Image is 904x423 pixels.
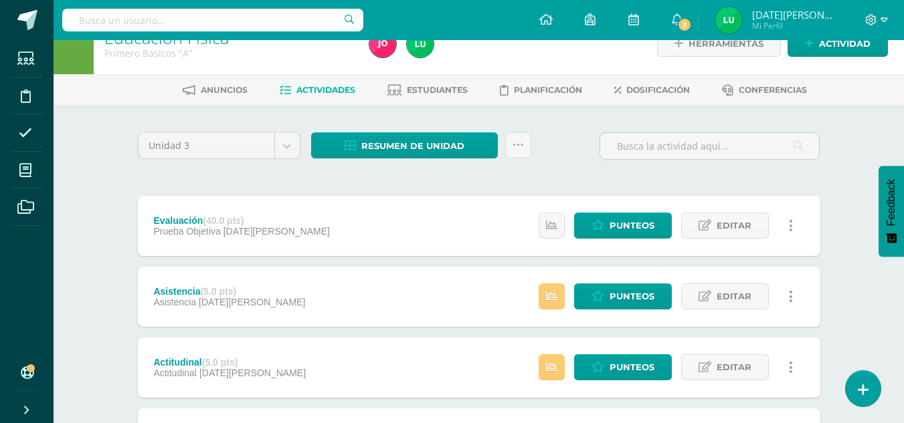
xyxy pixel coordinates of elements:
span: Estudiantes [407,85,468,95]
input: Busca un usuario... [62,9,363,31]
div: Evaluación [153,215,330,226]
span: Resumen de unidad [361,134,464,158]
strong: (5.0 pts) [200,286,236,297]
a: Actividad [788,31,888,57]
span: Editar [717,284,751,309]
span: Editar [717,213,751,238]
span: Prueba Objetiva [153,226,220,237]
a: Anuncios [183,80,248,101]
a: Actividades [280,80,355,101]
span: [DATE][PERSON_NAME] [752,8,832,21]
span: Mi Perfil [752,20,832,31]
a: Estudiantes [387,80,468,101]
div: Asistencia [153,286,305,297]
input: Busca la actividad aquí... [600,133,819,159]
span: Anuncios [201,85,248,95]
span: Conferencias [739,85,807,95]
a: Planificación [500,80,582,101]
a: Conferencias [722,80,807,101]
span: Dosificación [626,85,690,95]
img: 8960283e0a9ce4b4ff33e9216c6cd427.png [715,7,742,33]
span: Feedback [885,179,897,226]
a: Punteos [574,213,672,239]
a: Punteos [574,354,672,380]
span: Herramientas [689,31,763,56]
a: Dosificación [614,80,690,101]
span: Actitudinal [153,368,197,378]
span: Actividades [296,85,355,95]
a: Punteos [574,283,672,309]
span: [DATE][PERSON_NAME] [223,226,330,237]
img: a689aa7ec0f4d9b33e1105774b66cae5.png [369,31,396,57]
a: Resumen de unidad [311,132,498,158]
span: 3 [677,17,692,32]
img: 8960283e0a9ce4b4ff33e9216c6cd427.png [407,31,434,57]
button: Feedback - Mostrar encuesta [879,166,904,257]
a: Unidad 3 [139,133,300,158]
span: Editar [717,355,751,380]
span: Asistencia [153,297,196,307]
span: Actividad [819,31,871,56]
strong: (5.0 pts) [202,357,238,368]
div: Actitudinal [153,357,306,368]
span: [DATE][PERSON_NAME] [199,368,306,378]
a: Herramientas [657,31,781,57]
div: Primero Básicos 'A' [104,47,353,59]
span: Punteos [610,355,654,380]
span: [DATE][PERSON_NAME] [199,297,305,307]
strong: (40.0 pts) [203,215,244,226]
span: Planificación [514,85,582,95]
span: Unidad 3 [149,133,264,158]
span: Punteos [610,284,654,309]
span: Punteos [610,213,654,238]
